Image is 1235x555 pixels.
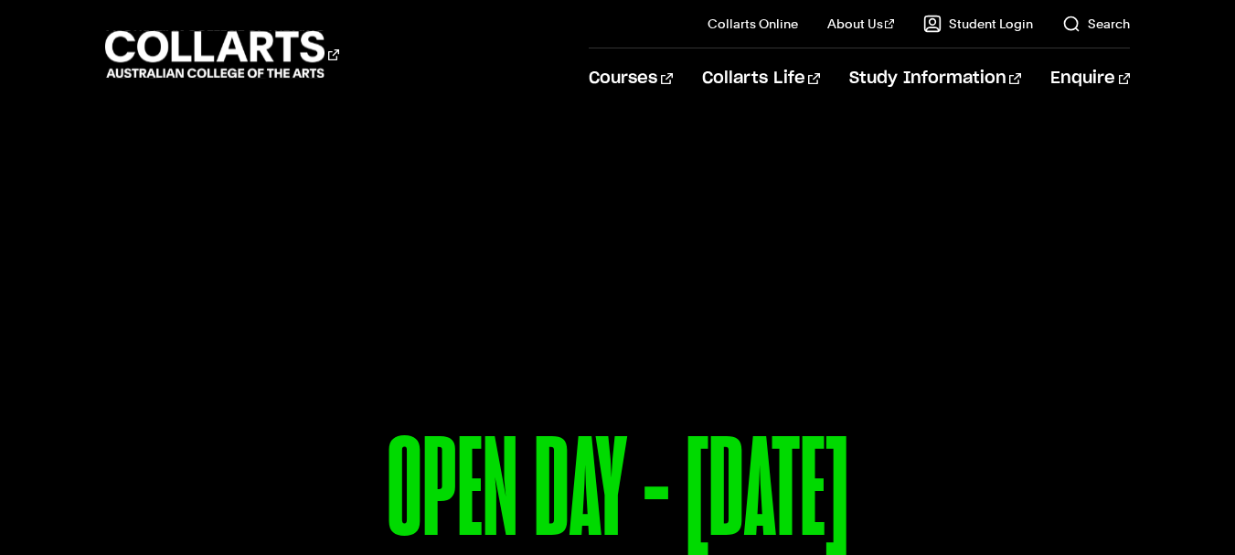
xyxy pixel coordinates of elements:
div: Go to homepage [105,28,339,80]
a: Study Information [849,48,1021,109]
a: About Us [827,15,895,33]
a: Courses [589,48,672,109]
a: Enquire [1050,48,1130,109]
a: Collarts Online [708,15,798,33]
a: Search [1062,15,1130,33]
a: Student Login [923,15,1033,33]
a: Collarts Life [702,48,820,109]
